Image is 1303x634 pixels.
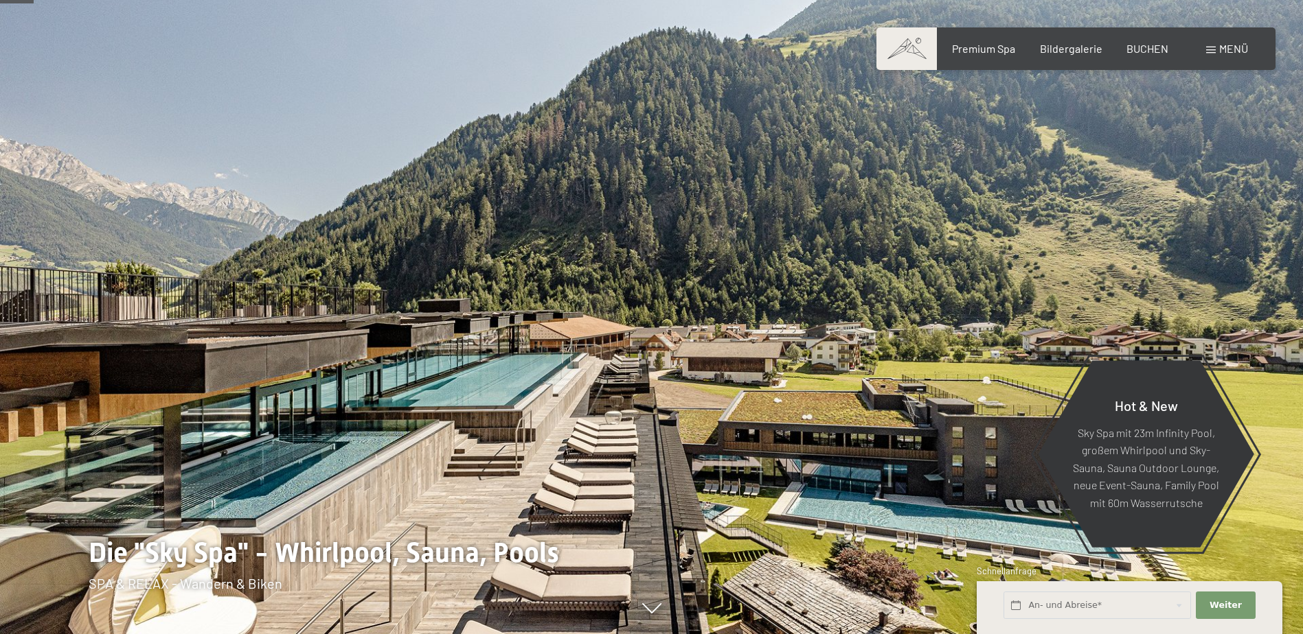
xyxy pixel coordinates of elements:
a: Bildergalerie [1040,42,1102,55]
span: Hot & New [1115,397,1178,413]
button: Weiter [1196,591,1255,620]
a: Hot & New Sky Spa mit 23m Infinity Pool, großem Whirlpool und Sky-Sauna, Sauna Outdoor Lounge, ne... [1037,360,1255,548]
a: Premium Spa [952,42,1015,55]
span: Schnellanfrage [977,565,1036,576]
span: Weiter [1210,599,1242,611]
span: Menü [1219,42,1248,55]
a: BUCHEN [1126,42,1168,55]
p: Sky Spa mit 23m Infinity Pool, großem Whirlpool und Sky-Sauna, Sauna Outdoor Lounge, neue Event-S... [1072,423,1221,511]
